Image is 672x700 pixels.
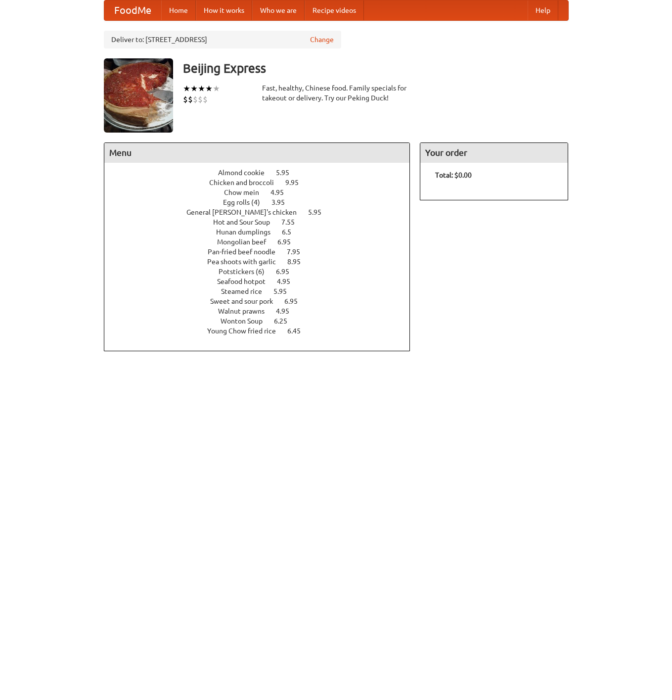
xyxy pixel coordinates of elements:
a: Wonton Soup 6.25 [221,317,306,325]
span: 4.95 [277,278,300,285]
a: Potstickers (6) 6.95 [219,268,308,276]
span: 5.95 [273,287,297,295]
span: Walnut prawns [218,307,274,315]
h3: Beijing Express [183,58,569,78]
span: 6.25 [274,317,297,325]
span: 5.95 [308,208,331,216]
li: ★ [183,83,190,94]
span: 4.95 [270,188,294,196]
a: How it works [196,0,252,20]
span: Steamed rice [221,287,272,295]
span: 4.95 [276,307,299,315]
a: Change [310,35,334,45]
span: 7.55 [281,218,305,226]
span: 5.95 [276,169,299,177]
span: 9.95 [285,179,309,187]
li: ★ [198,83,205,94]
a: Who we are [252,0,305,20]
span: Wonton Soup [221,317,272,325]
li: ★ [190,83,198,94]
li: $ [188,94,193,105]
span: Hot and Sour Soup [213,218,280,226]
li: $ [203,94,208,105]
a: Steamed rice 5.95 [221,287,305,295]
span: 8.95 [287,258,311,266]
a: Help [528,0,558,20]
a: General [PERSON_NAME]'s chicken 5.95 [186,208,340,216]
span: Mongolian beef [217,238,276,246]
h4: Menu [104,143,410,163]
span: Hunan dumplings [216,228,280,236]
span: 6.5 [282,228,301,236]
a: Pan-fried beef noodle 7.95 [208,248,318,256]
a: Chow mein 4.95 [224,188,302,196]
span: Seafood hotpot [217,278,275,285]
span: Almond cookie [218,169,274,177]
img: angular.jpg [104,58,173,133]
span: Potstickers (6) [219,268,274,276]
a: Hunan dumplings 6.5 [216,228,310,236]
a: Home [161,0,196,20]
span: 7.95 [287,248,310,256]
a: Egg rolls (4) 3.95 [223,198,303,206]
div: Fast, healthy, Chinese food. Family specials for takeout or delivery. Try our Peking Duck! [262,83,410,103]
li: ★ [213,83,220,94]
a: Walnut prawns 4.95 [218,307,308,315]
a: FoodMe [104,0,161,20]
h4: Your order [420,143,568,163]
span: Chow mein [224,188,269,196]
span: Egg rolls (4) [223,198,270,206]
a: Mongolian beef 6.95 [217,238,309,246]
a: Hot and Sour Soup 7.55 [213,218,313,226]
span: General [PERSON_NAME]'s chicken [186,208,307,216]
a: Almond cookie 5.95 [218,169,308,177]
span: Pan-fried beef noodle [208,248,285,256]
a: Seafood hotpot 4.95 [217,278,309,285]
span: 6.95 [276,268,299,276]
a: Recipe videos [305,0,364,20]
a: Chicken and broccoli 9.95 [209,179,317,187]
span: 6.95 [284,297,308,305]
span: Chicken and broccoli [209,179,284,187]
span: 3.95 [271,198,295,206]
li: $ [183,94,188,105]
span: Sweet and sour pork [210,297,283,305]
li: ★ [205,83,213,94]
li: $ [198,94,203,105]
b: Total: $0.00 [435,171,472,179]
a: Young Chow fried rice 6.45 [207,327,319,335]
a: Pea shoots with garlic 8.95 [207,258,319,266]
span: 6.95 [277,238,301,246]
span: Young Chow fried rice [207,327,286,335]
div: Deliver to: [STREET_ADDRESS] [104,31,341,48]
span: Pea shoots with garlic [207,258,286,266]
span: 6.45 [287,327,311,335]
a: Sweet and sour pork 6.95 [210,297,316,305]
li: $ [193,94,198,105]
